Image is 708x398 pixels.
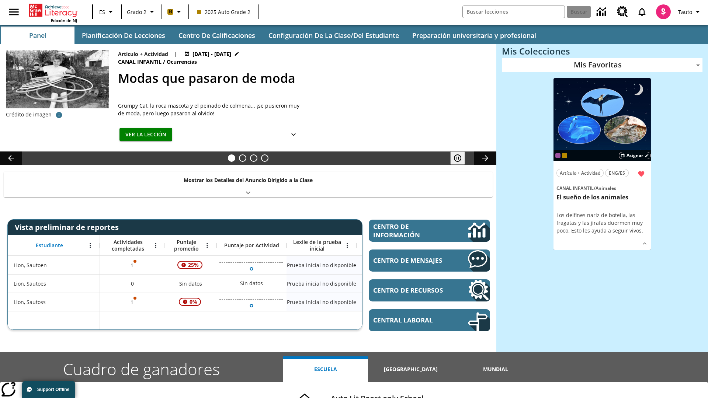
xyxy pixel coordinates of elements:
a: Portada [29,3,77,18]
span: ES [99,8,105,16]
span: Lion, Sautoen [14,261,47,269]
span: Puntaje por Actividad [224,242,279,249]
span: 25% [185,258,202,272]
div: Sin datos, Lion, Sautoss [357,293,427,311]
span: Artículo + Actividad [560,169,600,177]
button: Abrir menú [202,240,213,251]
span: Ocurrencias [167,58,198,66]
button: Configuración de la clase/del estudiante [263,27,405,44]
button: Perfil/Configuración [675,5,705,18]
span: Support Offline [37,387,69,392]
span: Actividades completadas [104,239,152,252]
button: Abrir menú [85,240,96,251]
div: Portada [29,2,77,23]
div: , 0%, ¡Atención! La puntuación media de 0% correspondiente al primer intento de este estudiante d... [165,293,216,311]
span: Prueba inicial no disponible, Lion, Sautoen [287,261,356,269]
p: 1 [130,298,135,306]
p: Mostrar los Detalles del Anuncio Dirigido a la Clase [184,176,313,184]
button: Support Offline [22,381,75,398]
span: 0 [131,280,134,287]
div: New 2025 class [562,153,567,158]
div: 1, Es posible que sea inválido el puntaje de una o más actividades., Lion, Sautoss [100,293,165,311]
div: Los delfines nariz de botella, las fragatas y las jirafas duermen muy poco. Esto les ayuda a segu... [556,211,648,234]
span: [DATE] - [DATE] [192,50,231,58]
span: Canal Infantil [118,58,163,66]
a: Centro de recursos, Se abrirá en una pestaña nueva. [612,2,632,22]
span: Centro de mensajes [373,256,446,265]
input: Buscar campo [463,6,565,18]
p: Crédito de imagen [6,111,52,118]
button: Artículo + Actividad [556,169,604,177]
button: Grado: Grado 2, Elige un grado [124,5,159,18]
button: Centro de calificaciones [173,27,261,44]
span: Canal Infantil [556,185,594,191]
span: / [594,185,596,191]
button: Abrir el menú lateral [3,1,25,23]
button: Abrir menú [342,240,353,251]
span: Puntaje promedio [169,239,204,252]
button: Panel [1,27,74,44]
div: OL 2025 Auto Grade 3 [555,153,560,158]
button: Diapositiva 2 ¿Los autos del futuro? [239,154,246,162]
div: Grumpy Cat, la roca mascota y el peinado de colmena... ¡se pusieron muy de moda, pero luego pasar... [118,102,302,117]
h3: Mis Colecciones [502,46,702,56]
span: Centro de información [373,222,443,239]
button: Asignar Elegir fechas [619,152,651,159]
a: Centro de mensajes [369,249,490,272]
a: Notificaciones [632,2,652,21]
a: Central laboral [369,309,490,331]
button: Planificación de lecciones [76,27,171,44]
div: Pausar [450,151,472,165]
p: 1 [130,261,135,269]
button: Carrusel de lecciones, seguir [474,151,496,165]
span: Estudiante [36,242,63,249]
button: Ver la lección [119,128,172,142]
body: Máximo 600 caracteres Presiona Escape para desactivar la barra de herramientas Presiona Alt + F10... [3,6,108,13]
span: Prueba inicial no disponible, Lion, Sautoes [287,280,356,287]
span: Asignar [627,152,643,159]
span: 2025 Auto Grade 2 [197,8,250,16]
div: 0, Lion, Sautoes [100,274,165,293]
img: avatar image [656,4,671,19]
a: Centro de información [369,220,490,242]
div: 1, Es posible que sea inválido el puntaje de una o más actividades., Lion, Sautoen [100,256,165,274]
span: / [163,58,165,65]
span: Animales [596,185,616,191]
span: Edición de NJ [51,18,77,23]
button: Ver más [639,238,650,249]
button: Pausar [450,151,465,165]
span: Tauto [678,8,692,16]
button: Diapositiva 3 ¿Cuál es la gran idea? [250,154,257,162]
span: | [174,50,177,58]
span: Tema: Canal Infantil/Animales [556,184,648,192]
span: ENG/ES [609,169,625,177]
span: Central laboral [373,316,446,324]
span: Lion, Sautoes [14,280,46,287]
a: Centro de recursos, Se abrirá en una pestaña nueva. [369,279,490,301]
button: Crédito de foto: PA Images/Alamy [52,108,66,122]
p: Artículo + Actividad [118,50,168,58]
button: ENG/ES [605,169,629,177]
span: Lexile de la prueba inicial [290,239,344,252]
h2: Modas que pasaron de moda [118,69,487,88]
span: Prueba inicial no disponible, Lion, Sautoss [287,298,356,306]
span: 0% [187,295,200,308]
h3: El sueño de los animales [556,193,648,201]
div: , 25%, ¡Atención! La puntuación media de 25% correspondiente al primer intento de este estudiante... [165,256,216,274]
button: Escoja un nuevo avatar [652,2,675,21]
div: Mis Favoritas [502,58,702,72]
img: foto en blanco y negro de una chica haciendo girar unos hula-hulas en la década de 1950 [6,50,109,108]
span: Sin datos [176,276,206,291]
div: Mostrar los Detalles del Anuncio Dirigido a la Clase [4,172,493,197]
div: Sin datos, Lion, Sautoes [357,274,427,293]
span: Lion, Sautoss [14,298,46,306]
button: Diapositiva 4 Una idea, mucho trabajo [261,154,268,162]
span: B [169,7,172,16]
button: [GEOGRAPHIC_DATA] [368,356,453,382]
button: Lenguaje: ES, Selecciona un idioma [95,5,119,18]
button: Remover de Favoritas [635,167,648,181]
span: Grado 2 [127,8,146,16]
button: Diapositiva 1 Modas que pasaron de moda [228,154,235,162]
